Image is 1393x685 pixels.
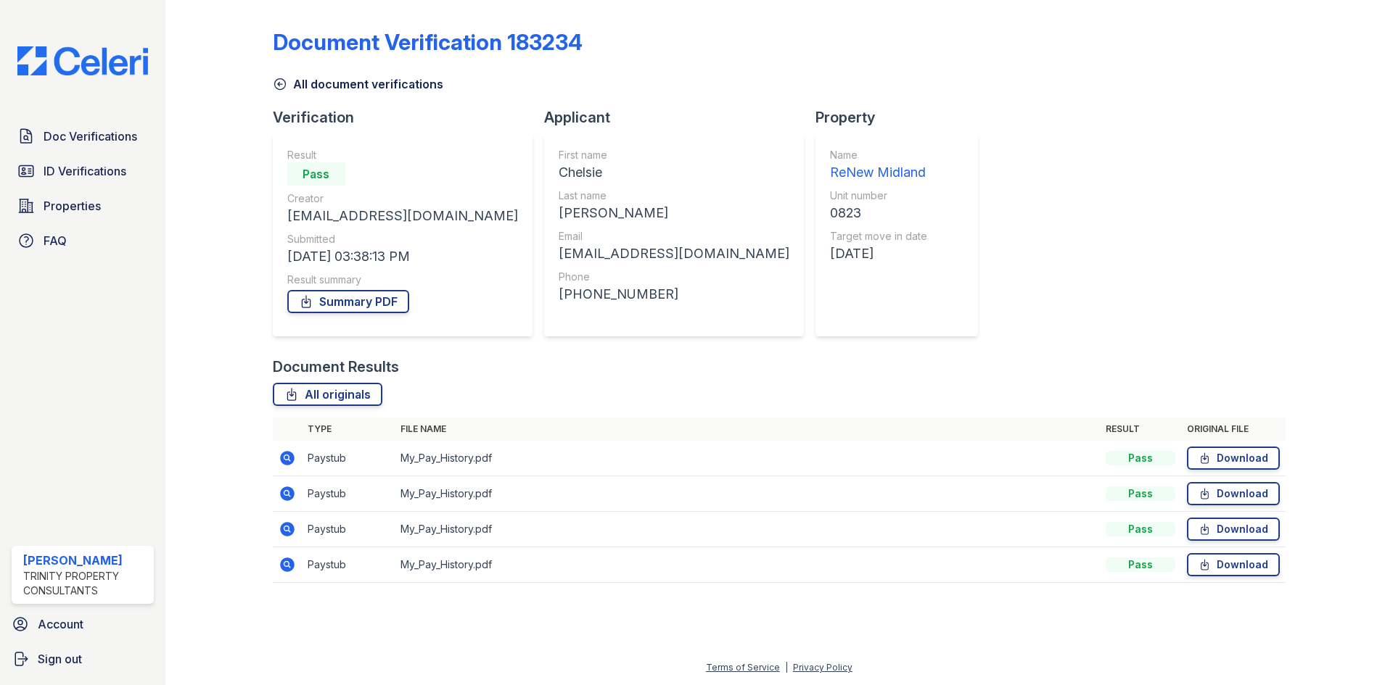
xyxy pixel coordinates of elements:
a: All originals [273,383,382,406]
a: All document verifications [273,75,443,93]
a: Account [6,610,160,639]
a: Summary PDF [287,290,409,313]
div: Creator [287,191,518,206]
div: [DATE] 03:38:13 PM [287,246,518,267]
span: Doc Verifications [44,128,137,145]
a: Download [1187,518,1280,541]
div: [DATE] [830,244,927,264]
div: Result [287,148,518,162]
span: Properties [44,197,101,215]
a: Doc Verifications [12,122,154,151]
td: Paystub [302,476,395,512]
div: Phone [559,270,789,284]
div: Applicant [544,107,815,128]
div: [PHONE_NUMBER] [559,284,789,304]
span: FAQ [44,232,67,249]
div: Target move in date [830,229,927,244]
div: 0823 [830,203,927,223]
div: Document Results [273,357,399,377]
a: Download [1187,553,1280,576]
div: Trinity Property Consultants [23,569,148,598]
span: Account [38,615,83,633]
div: Pass [1106,451,1175,465]
a: ID Verifications [12,157,154,186]
td: Paystub [302,547,395,583]
div: Name [830,148,927,162]
div: Verification [273,107,544,128]
div: ReNew Midland [830,162,927,183]
a: Download [1187,482,1280,505]
div: [EMAIL_ADDRESS][DOMAIN_NAME] [287,206,518,226]
td: My_Pay_History.pdf [395,441,1100,476]
div: [PERSON_NAME] [559,203,789,223]
div: Pass [287,162,345,186]
th: Type [302,418,395,441]
div: Document Verification 183234 [273,29,583,55]
div: Email [559,229,789,244]
a: Properties [12,191,154,220]
div: | [785,662,788,673]
th: File name [395,418,1100,441]
div: Submitted [287,232,518,246]
div: Pass [1106,486,1175,501]
a: Name ReNew Midland [830,148,927,183]
th: Result [1100,418,1181,441]
a: Privacy Policy [793,662,852,673]
td: Paystub [302,512,395,547]
div: Pass [1106,557,1175,572]
div: Property [815,107,990,128]
div: Result summary [287,273,518,287]
th: Original file [1181,418,1286,441]
td: My_Pay_History.pdf [395,476,1100,512]
td: Paystub [302,441,395,476]
div: Chelsie [559,162,789,183]
a: FAQ [12,226,154,255]
div: Last name [559,188,789,203]
a: Terms of Service [706,662,780,673]
div: [PERSON_NAME] [23,552,148,569]
div: [EMAIL_ADDRESS][DOMAIN_NAME] [559,244,789,264]
td: My_Pay_History.pdf [395,547,1100,583]
a: Sign out [6,644,160,673]
div: First name [559,148,789,162]
span: Sign out [38,650,82,668]
a: Download [1187,447,1280,470]
div: Unit number [830,188,927,203]
td: My_Pay_History.pdf [395,512,1100,547]
span: ID Verifications [44,162,126,180]
div: Pass [1106,522,1175,536]
img: CE_Logo_Blue-a8612792a0a2168367f1c8372b55b34899dd931a85d93a1a3d3e32e68fde9ad4.png [6,46,160,75]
